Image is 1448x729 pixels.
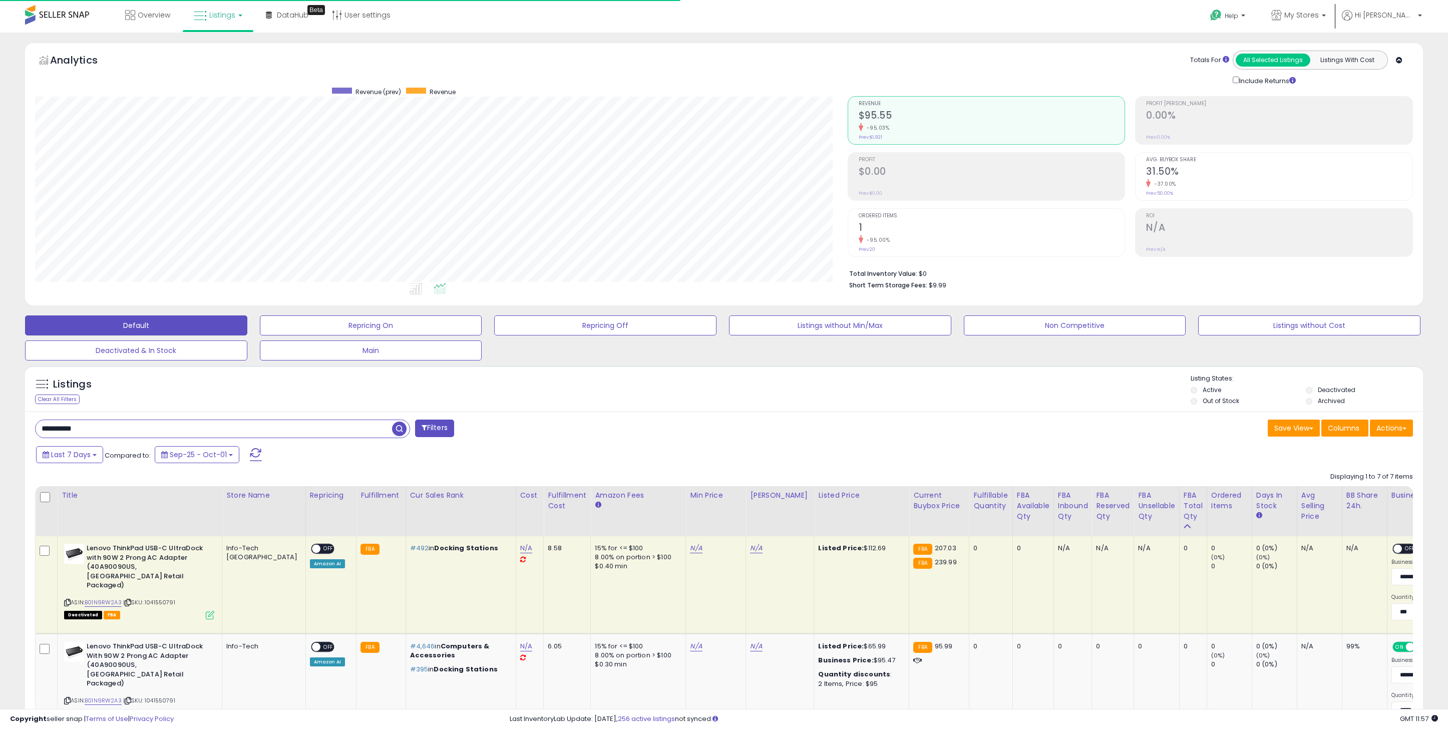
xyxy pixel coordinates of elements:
div: 0 [1211,660,1252,669]
a: N/A [750,641,762,651]
small: (0%) [1256,651,1270,659]
div: 8.00% on portion > $100 [595,553,678,562]
h2: N/A [1146,222,1412,235]
span: 2025-10-10 11:57 GMT [1400,714,1438,723]
div: Totals For [1190,56,1229,65]
label: Archived [1318,397,1345,405]
span: | SKU: 1041550791 [123,696,175,704]
span: Compared to: [105,451,151,460]
button: Listings With Cost [1310,54,1384,67]
div: 0 (0%) [1256,660,1297,669]
span: Revenue [430,88,456,96]
div: $112.69 [818,544,901,553]
div: 0 [1017,642,1046,651]
small: Prev: 0.00% [1146,134,1170,140]
div: 0 [1211,544,1252,553]
span: Last 7 Days [51,450,91,460]
button: Listings without Cost [1198,315,1420,335]
div: 0 (0%) [1256,544,1297,553]
button: Save View [1268,420,1320,437]
div: Info-Tech [GEOGRAPHIC_DATA] [226,544,298,562]
button: Last 7 Days [36,446,103,463]
small: -95.00% [863,236,890,244]
a: B01N9RW2A3 [85,598,122,607]
i: Get Help [1210,9,1222,22]
b: Lenovo ThinkPad USB-C UltraDock with 90W 2 Prong AC Adapter (40A90090US, [GEOGRAPHIC_DATA] Retail... [87,544,208,593]
a: B01N9RW2A3 [85,696,122,705]
div: Repricing [310,490,352,501]
div: Info-Tech [226,642,298,651]
a: N/A [750,543,762,553]
button: Listings without Min/Max [729,315,951,335]
button: Sep-25 - Oct-01 [155,446,239,463]
span: Overview [138,10,170,20]
small: FBA [913,558,932,569]
span: Docking Stations [434,543,498,553]
div: $65.99 [818,642,901,651]
div: 8.00% on portion > $100 [595,651,678,660]
div: N/A [1058,544,1084,553]
div: Listed Price [818,490,905,501]
p: in [410,544,508,553]
b: Business Price: [818,655,873,665]
span: 239.99 [935,557,957,567]
h2: 31.50% [1146,166,1412,179]
div: Amazon Fees [595,490,681,501]
button: Non Competitive [964,315,1186,335]
button: Main [260,340,482,360]
span: | SKU: 1041550791 [123,598,175,606]
div: Include Returns [1225,75,1308,86]
span: Ordered Items [859,213,1125,219]
span: ON [1393,643,1406,651]
div: Title [62,490,218,501]
p: Listing States: [1191,374,1423,384]
b: Listed Price: [818,641,864,651]
img: 41HXpYTrkcL._SL40_.jpg [64,544,84,564]
div: Fulfillment Cost [548,490,586,511]
b: Short Term Storage Fees: [849,281,927,289]
div: BB Share 24h. [1346,490,1383,511]
span: Profit [PERSON_NAME] [1146,101,1412,107]
small: (0%) [1211,651,1225,659]
div: Min Price [690,490,742,501]
span: My Stores [1284,10,1319,20]
span: Listings [209,10,235,20]
button: Filters [415,420,454,437]
a: N/A [520,543,532,553]
span: OFF [1402,545,1418,553]
div: $95.47 [818,656,901,665]
span: Revenue [859,101,1125,107]
p: in [410,642,508,660]
small: Prev: $0.00 [859,190,882,196]
div: Cost [520,490,540,501]
span: Help [1225,12,1238,20]
a: Privacy Policy [130,714,174,723]
label: Active [1203,386,1221,394]
a: Help [1202,2,1255,33]
b: Total Inventory Value: [849,269,917,278]
div: Amazon AI [310,559,345,568]
span: Docking Stations [434,664,497,674]
span: #4,646 [410,641,435,651]
div: Fulfillable Quantity [973,490,1008,511]
span: 207.03 [935,543,956,553]
div: 0 [1211,642,1252,651]
a: N/A [520,641,532,651]
h5: Listings [53,378,92,392]
span: DataHub [277,10,308,20]
span: All listings that are unavailable for purchase on Amazon for any reason other than out-of-stock [64,611,102,619]
small: (0%) [1256,553,1270,561]
small: Prev: 50.00% [1146,190,1173,196]
div: 0 (0%) [1256,562,1297,571]
div: FBA Reserved Qty [1096,490,1130,522]
span: OFF [320,545,336,553]
small: (0%) [1211,553,1225,561]
span: FBA [104,611,121,619]
small: Amazon Fees. [595,501,601,510]
small: FBA [913,544,932,555]
small: FBA [913,642,932,653]
div: FBA Available Qty [1017,490,1049,522]
div: Store Name [226,490,301,501]
a: N/A [690,543,702,553]
h5: Analytics [50,53,117,70]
